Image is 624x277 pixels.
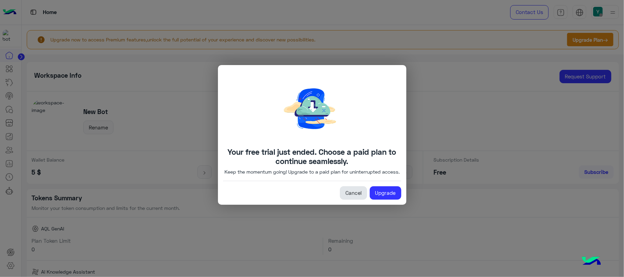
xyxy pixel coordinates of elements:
img: hulul-logo.png [579,250,603,274]
a: Cancel [340,186,367,200]
img: Downloading.png [261,70,364,147]
a: Upgrade [370,186,401,200]
p: Keep the momentum going! Upgrade to a paid plan for uninterrupted access. [224,168,400,175]
h4: Your free trial just ended. Choose a paid plan to continue seamlessly. [223,147,401,166]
